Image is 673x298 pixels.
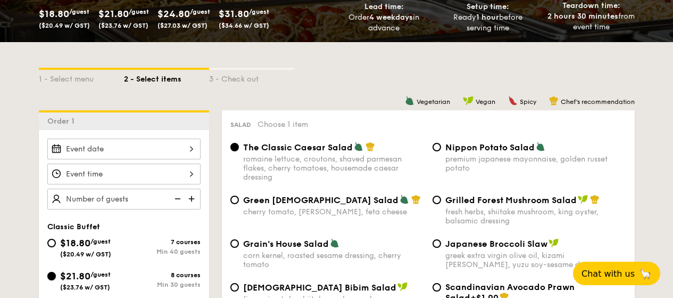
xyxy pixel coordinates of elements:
input: Grilled Forest Mushroom Saladfresh herbs, shiitake mushroom, king oyster, balsamic dressing [433,196,441,204]
div: 8 courses [124,271,201,279]
span: Grain's House Salad [243,239,329,249]
span: Chat with us [581,269,635,279]
img: icon-vegan.f8ff3823.svg [463,96,473,106]
span: ($23.76 w/ GST) [60,284,110,291]
img: icon-vegan.f8ff3823.svg [397,282,408,292]
span: 🦙 [639,268,652,280]
span: The Classic Caesar Salad [243,142,353,152]
span: /guest [90,271,111,278]
img: icon-vegetarian.fe4039eb.svg [330,238,339,248]
input: Scandinavian Avocado Prawn Salad+$1.00[PERSON_NAME], [PERSON_NAME], [PERSON_NAME], red onion [433,283,441,292]
span: /guest [69,8,89,15]
span: ($20.49 w/ GST) [60,251,111,258]
img: icon-chef-hat.a58ddaea.svg [365,142,375,151]
img: icon-vegetarian.fe4039eb.svg [354,142,363,151]
div: romaine lettuce, croutons, shaved parmesan flakes, cherry tomatoes, housemade caesar dressing [243,155,424,182]
span: Grilled Forest Mushroom Salad [445,195,577,205]
strong: 1 hour [476,13,499,22]
div: Min 30 guests [124,281,201,288]
div: 1 - Select menu [39,70,124,85]
div: corn kernel, roasted sesame dressing, cherry tomato [243,251,424,269]
input: Number of guests [47,189,201,210]
span: Order 1 [47,117,79,126]
img: icon-chef-hat.a58ddaea.svg [590,195,600,204]
img: icon-vegan.f8ff3823.svg [549,238,559,248]
div: Min 40 guests [124,248,201,255]
input: Japanese Broccoli Slawgreek extra virgin olive oil, kizami [PERSON_NAME], yuzu soy-sesame dressing [433,239,441,248]
span: Salad [230,121,251,128]
img: icon-vegetarian.fe4039eb.svg [400,195,409,204]
img: icon-chef-hat.a58ddaea.svg [411,195,421,204]
span: Classic Buffet [47,222,100,231]
input: $21.80/guest($23.76 w/ GST)8 coursesMin 30 guests [47,272,56,280]
span: Chef's recommendation [561,98,635,106]
span: ($20.49 w/ GST) [39,22,90,29]
div: 3 - Check out [209,70,294,85]
img: icon-reduce.1d2dbef1.svg [169,189,185,209]
img: icon-vegetarian.fe4039eb.svg [405,96,414,106]
span: Japanese Broccoli Slaw [445,239,547,249]
strong: 4 weekdays [369,13,413,22]
div: Ready before serving time [440,12,535,34]
img: icon-chef-hat.a58ddaea.svg [549,96,559,106]
span: Lead time: [364,2,404,11]
span: Setup time: [467,2,509,11]
input: $18.80/guest($20.49 w/ GST)7 coursesMin 40 guests [47,239,56,247]
input: The Classic Caesar Saladromaine lettuce, croutons, shaved parmesan flakes, cherry tomatoes, house... [230,143,239,151]
span: ($23.76 w/ GST) [98,22,148,29]
span: $21.80 [60,270,90,282]
div: 7 courses [124,238,201,246]
div: greek extra virgin olive oil, kizami [PERSON_NAME], yuzu soy-sesame dressing [445,251,626,269]
span: [DEMOGRAPHIC_DATA] Bibim Salad [243,283,396,293]
span: $24.80 [157,8,190,20]
input: [DEMOGRAPHIC_DATA] Bibim Saladfive-spice tofu, shiitake mushroom, korean beansprout, spinach [230,283,239,292]
span: $31.80 [219,8,249,20]
input: Event date [47,139,201,159]
span: Nippon Potato Salad [445,142,535,152]
input: Nippon Potato Saladpremium japanese mayonnaise, golden russet potato [433,143,441,151]
span: Green [DEMOGRAPHIC_DATA] Salad [243,195,398,205]
div: 2 - Select items [124,70,209,85]
input: Green [DEMOGRAPHIC_DATA] Saladcherry tomato, [PERSON_NAME], feta cheese [230,196,239,204]
span: /guest [129,8,149,15]
span: $18.80 [39,8,69,20]
div: premium japanese mayonnaise, golden russet potato [445,155,626,173]
span: Choose 1 item [257,120,308,129]
img: icon-spicy.37a8142b.svg [508,96,518,106]
div: Order in advance [337,12,432,34]
span: Vegetarian [417,98,450,106]
div: from event time [544,11,639,33]
span: $18.80 [60,237,90,249]
span: Teardown time: [562,1,620,10]
button: Chat with us🦙 [573,262,660,285]
input: Grain's House Saladcorn kernel, roasted sesame dressing, cherry tomato [230,239,239,248]
img: icon-add.58712e84.svg [185,189,201,209]
img: icon-vegetarian.fe4039eb.svg [536,142,545,151]
div: cherry tomato, [PERSON_NAME], feta cheese [243,207,424,216]
span: /guest [90,238,111,245]
input: Event time [47,164,201,184]
div: fresh herbs, shiitake mushroom, king oyster, balsamic dressing [445,207,626,225]
strong: 2 hours 30 minutes [547,12,618,21]
span: ($27.03 w/ GST) [157,22,207,29]
span: Spicy [520,98,536,106]
span: ($34.66 w/ GST) [219,22,269,29]
span: $21.80 [98,8,129,20]
img: icon-vegan.f8ff3823.svg [578,195,588,204]
span: /guest [249,8,269,15]
span: /guest [190,8,210,15]
span: Vegan [476,98,495,106]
